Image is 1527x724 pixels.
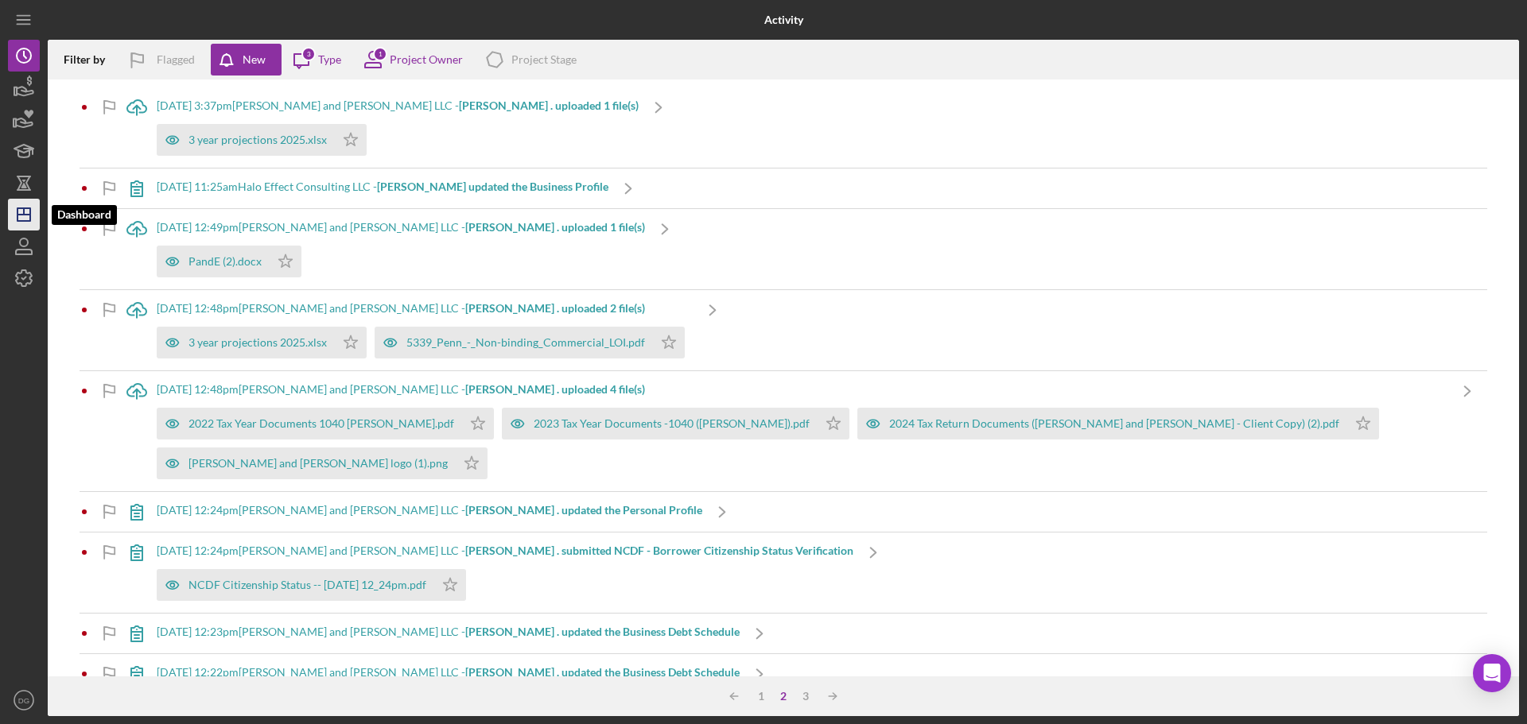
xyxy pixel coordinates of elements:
[157,666,740,679] div: [DATE] 12:22pm [PERSON_NAME] and [PERSON_NAME] LLC -
[157,569,466,601] button: NCDF Citizenship Status -- [DATE] 12_24pm.pdf
[157,625,740,638] div: [DATE] 12:23pm [PERSON_NAME] and [PERSON_NAME] LLC -
[188,255,262,268] div: PandE (2).docx
[8,684,40,716] button: DG
[188,336,327,349] div: 3 year projections 2025.xlsx
[511,53,577,66] div: Project Stage
[157,383,1447,396] div: [DATE] 12:48pm [PERSON_NAME] and [PERSON_NAME] LLC -
[117,209,685,289] a: [DATE] 12:49pm[PERSON_NAME] and [PERSON_NAME] LLC -[PERSON_NAME] . uploaded 1 file(s)PandE (2).docx
[117,290,732,370] a: [DATE] 12:48pm[PERSON_NAME] and [PERSON_NAME] LLC -[PERSON_NAME] . uploaded 2 file(s)3 year proje...
[889,417,1339,430] div: 2024 Tax Return Documents ([PERSON_NAME] and [PERSON_NAME] - Client Copy) (2).pdf
[117,87,678,168] a: [DATE] 3:37pm[PERSON_NAME] and [PERSON_NAME] LLC -[PERSON_NAME] . uploaded 1 file(s)3 year projec...
[377,180,608,193] b: [PERSON_NAME] updated the Business Profile
[390,53,463,66] div: Project Owner
[188,457,448,470] div: [PERSON_NAME] and [PERSON_NAME] logo (1).png
[764,14,803,26] b: Activity
[459,99,639,112] b: [PERSON_NAME] . uploaded 1 file(s)
[1473,654,1511,692] div: Open Intercom Messenger
[406,336,645,349] div: 5339_Penn_-_Non-binding_Commercial_LOI.pdf
[64,53,117,66] div: Filter by
[157,447,488,479] button: [PERSON_NAME] and [PERSON_NAME] logo (1).png
[157,327,367,358] button: 3 year projections 2025.xlsx
[375,327,685,358] button: 5339_Penn_-_Non-binding_Commercial_LOI.pdf
[188,579,426,591] div: NCDF Citizenship Status -- [DATE] 12_24pm.pdf
[465,625,740,638] b: [PERSON_NAME] . updated the Business Debt Schedule
[117,614,779,653] a: [DATE] 12:23pm[PERSON_NAME] and [PERSON_NAME] LLC -[PERSON_NAME] . updated the Business Debt Sche...
[795,690,817,703] div: 3
[465,382,645,396] b: [PERSON_NAME] . uploaded 4 file(s)
[750,690,772,703] div: 1
[465,301,645,315] b: [PERSON_NAME] . uploaded 2 file(s)
[157,544,853,557] div: [DATE] 12:24pm [PERSON_NAME] and [PERSON_NAME] LLC -
[502,408,849,439] button: 2023 Tax Year Documents -1040 ([PERSON_NAME]).pdf
[188,417,454,430] div: 2022 Tax Year Documents 1040 [PERSON_NAME].pdf
[157,408,494,439] button: 2022 Tax Year Documents 1040 [PERSON_NAME].pdf
[157,180,608,193] div: [DATE] 11:25am Halo Effect Consulting LLC -
[373,47,387,61] div: 1
[18,696,29,705] text: DG
[857,408,1379,439] button: 2024 Tax Return Documents ([PERSON_NAME] and [PERSON_NAME] - Client Copy) (2).pdf
[117,532,893,613] a: [DATE] 12:24pm[PERSON_NAME] and [PERSON_NAME] LLC -[PERSON_NAME] . submitted NCDF - Borrower Citi...
[534,417,810,430] div: 2023 Tax Year Documents -1040 ([PERSON_NAME]).pdf
[465,503,702,517] b: [PERSON_NAME] . updated the Personal Profile
[772,690,795,703] div: 2
[117,168,648,208] a: [DATE] 11:25amHalo Effect Consulting LLC -[PERSON_NAME] updated the Business Profile
[465,544,853,557] b: [PERSON_NAME] . submitted NCDF - Borrower Citizenship Status Verification
[117,492,742,532] a: [DATE] 12:24pm[PERSON_NAME] and [PERSON_NAME] LLC -[PERSON_NAME] . updated the Personal Profile
[157,221,645,234] div: [DATE] 12:49pm [PERSON_NAME] and [PERSON_NAME] LLC -
[157,504,702,517] div: [DATE] 12:24pm [PERSON_NAME] and [PERSON_NAME] LLC -
[157,44,195,75] div: Flagged
[157,124,367,156] button: 3 year projections 2025.xlsx
[117,44,211,75] button: Flagged
[211,44,282,75] button: New
[243,44,266,75] div: New
[188,134,327,146] div: 3 year projections 2025.xlsx
[465,220,645,234] b: [PERSON_NAME] . uploaded 1 file(s)
[157,302,693,315] div: [DATE] 12:48pm [PERSON_NAME] and [PERSON_NAME] LLC -
[318,53,341,66] div: Type
[157,246,301,277] button: PandE (2).docx
[301,47,316,61] div: 3
[157,99,639,112] div: [DATE] 3:37pm [PERSON_NAME] and [PERSON_NAME] LLC -
[465,665,740,679] b: [PERSON_NAME] . updated the Business Debt Schedule
[117,654,779,694] a: [DATE] 12:22pm[PERSON_NAME] and [PERSON_NAME] LLC -[PERSON_NAME] . updated the Business Debt Sche...
[117,371,1487,491] a: [DATE] 12:48pm[PERSON_NAME] and [PERSON_NAME] LLC -[PERSON_NAME] . uploaded 4 file(s)2022 Tax Yea...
